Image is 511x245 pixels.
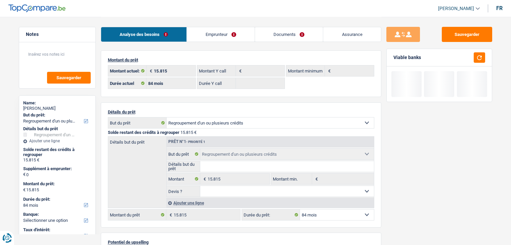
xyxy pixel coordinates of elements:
label: Montant du prêt [108,209,166,220]
div: [PERSON_NAME] [23,106,91,111]
label: Montant Y call [197,65,236,76]
p: Détails du prêt [108,109,374,114]
span: € [23,172,26,177]
label: Montant min. [271,174,312,184]
span: [PERSON_NAME] [438,6,474,11]
span: Solde restant des crédits à regrouper [108,130,179,135]
a: Assurance [323,27,381,42]
p: Potentiel de upselling [108,240,374,245]
label: Montant [167,174,201,184]
span: € [146,65,154,76]
label: But du prêt [108,117,167,128]
label: Détails but du prêt [108,137,166,144]
div: Viable banks [393,55,421,60]
label: Durée du prêt: [23,197,90,202]
label: Durée actuel [108,78,147,89]
div: Solde restant des crédits à regrouper [23,147,91,157]
div: Ajouter une ligne [166,198,374,208]
span: € [23,187,26,193]
span: - Priorité 1 [186,140,205,144]
div: fr [496,5,503,11]
button: Sauvegarder [442,27,492,42]
span: € [166,209,174,220]
label: Durée du prêt: [242,209,300,220]
span: € [312,174,320,184]
div: Ajouter une ligne [23,139,91,143]
label: Montant minimum [286,65,325,76]
a: [PERSON_NAME] [433,3,480,14]
label: Montant actuel: [108,65,147,76]
label: Montant du prêt: [23,181,90,187]
span: Sauvegarder [56,76,81,80]
a: Emprunteur [187,27,255,42]
span: € [236,65,243,76]
label: But du prêt: [23,112,90,118]
label: Détails but du prêt [167,161,201,172]
span: 15.815 € [180,130,197,135]
label: But du prêt [167,149,201,159]
label: Banque: [23,212,90,217]
a: Analyse des besoins [101,27,187,42]
button: Sauvegarder [47,72,91,84]
h5: Notes [26,32,89,37]
p: Montant du prêt [108,57,374,62]
label: Durée Y call [197,78,236,89]
div: Prêt n°1 [167,140,207,144]
label: Devis ? [167,186,201,197]
label: Taux d'intérêt: [23,227,90,233]
div: Détails but du prêt [23,126,91,132]
div: Name: [23,100,91,106]
span: € [200,174,208,184]
span: € [325,65,332,76]
label: Supplément à emprunter: [23,166,90,171]
a: Documents [255,27,323,42]
div: 15.815 € [23,157,91,163]
img: TopCompare Logo [8,4,66,12]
